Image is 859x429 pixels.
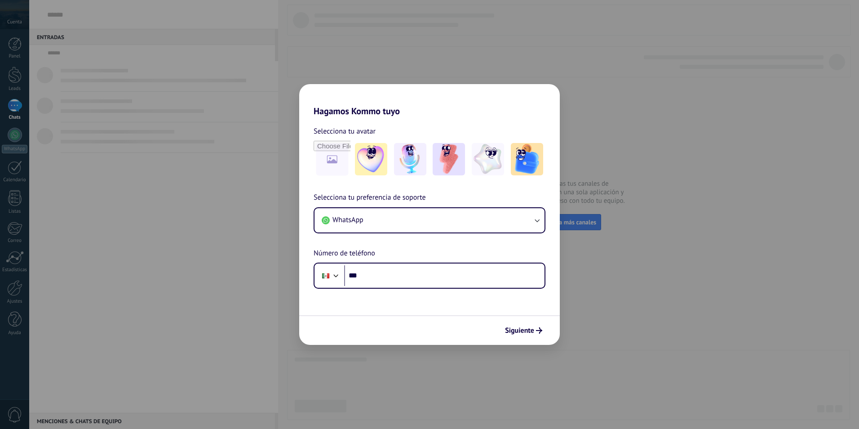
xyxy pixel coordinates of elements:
button: Siguiente [501,323,546,338]
span: Selecciona tu avatar [314,125,376,137]
h2: Hagamos Kommo tuyo [299,84,560,116]
div: Mexico: + 52 [317,266,334,285]
img: -2.jpeg [394,143,426,175]
img: -3.jpeg [433,143,465,175]
span: Selecciona tu preferencia de soporte [314,192,426,204]
img: -4.jpeg [472,143,504,175]
span: Siguiente [505,327,534,334]
span: Número de teléfono [314,248,375,259]
button: WhatsApp [314,208,545,232]
img: -1.jpeg [355,143,387,175]
img: -5.jpeg [511,143,543,175]
span: WhatsApp [332,215,363,224]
